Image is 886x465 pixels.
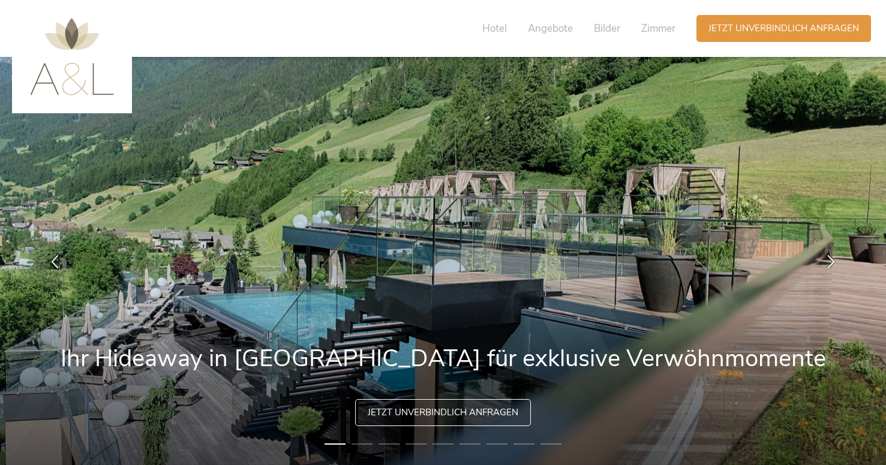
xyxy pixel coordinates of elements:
img: AMONTI & LUNARIS Wellnessresort [30,18,114,95]
span: Jetzt unverbindlich anfragen [708,22,859,35]
span: Hotel [482,22,507,35]
span: Angebote [528,22,573,35]
span: Zimmer [641,22,675,35]
span: Bilder [594,22,620,35]
span: Jetzt unverbindlich anfragen [368,406,518,419]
